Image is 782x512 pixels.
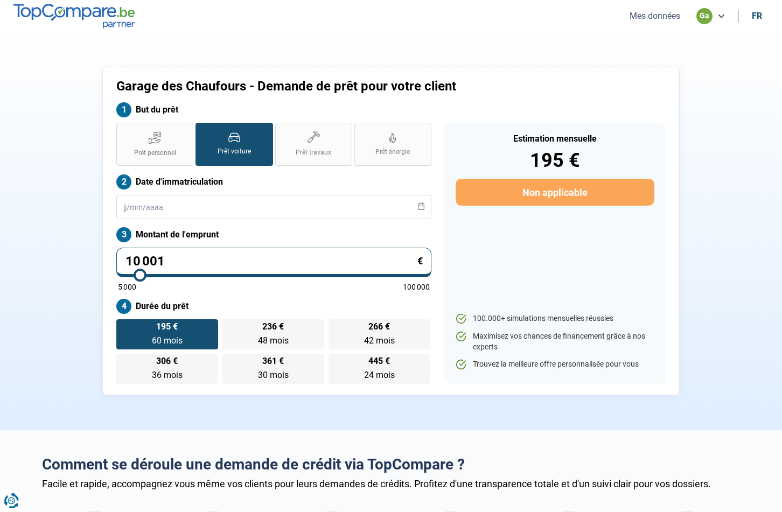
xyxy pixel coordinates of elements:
label: Montant de l'emprunt [116,227,431,242]
div: ga [696,8,713,24]
span: 361 € [262,357,284,366]
label: Durée du prêt [116,299,431,314]
span: 445 € [368,357,390,366]
span: 266 € [368,322,390,331]
div: fr [752,11,762,21]
span: 100 000 [403,283,430,291]
span: Prêt personnel [134,149,176,158]
span: 60 mois [152,335,183,346]
span: € [417,256,423,266]
span: 306 € [156,357,178,366]
button: Mes données [626,10,683,22]
span: 48 mois [258,335,289,346]
span: 195 € [156,322,178,331]
div: Facile et rapide, accompagnez vous même vos clients pour leurs demandes de crédits. Profitez d'un... [42,478,740,489]
label: Date d'immatriculation [116,174,431,190]
li: 100.000+ simulations mensuelles réussies [456,313,654,324]
h2: Comment se déroule une demande de crédit via TopCompare ? [42,455,740,474]
span: 5 000 [118,283,136,291]
span: 36 mois [152,370,183,380]
img: TopCompare.be [13,4,135,28]
label: But du prêt [116,102,431,117]
h1: Garage des Chaufours - Demande de prêt pour votre client [116,79,525,94]
li: Maximisez vos chances de financement grâce à nos experts [456,331,654,352]
span: 236 € [262,322,284,331]
div: Estimation mensuelle [456,135,654,143]
li: Trouvez la meilleure offre personnalisée pour vous [456,359,654,370]
input: jj/mm/aaaa [116,195,431,219]
div: 195 € [456,151,654,170]
span: 24 mois [364,370,395,380]
span: Prêt travaux [296,148,331,157]
span: Prêt énergie [375,148,410,157]
button: Non applicable [456,179,654,206]
span: Prêt voiture [218,147,251,156]
span: 30 mois [258,370,289,380]
span: 42 mois [364,335,395,346]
